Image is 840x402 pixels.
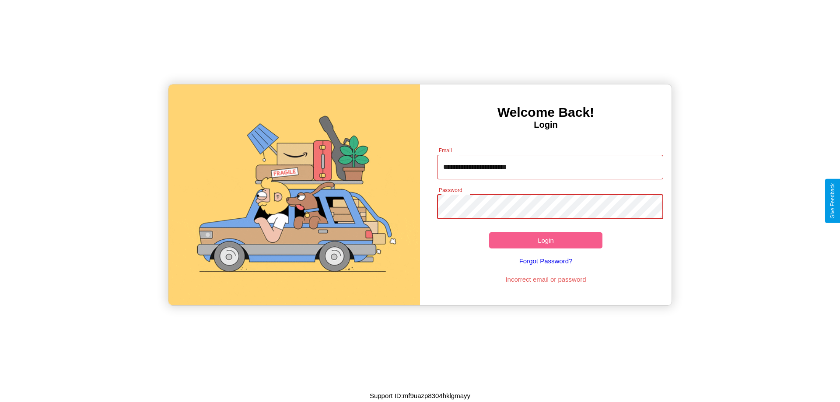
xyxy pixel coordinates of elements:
[439,186,462,194] label: Password
[168,84,420,305] img: gif
[370,390,470,402] p: Support ID: mf9uazp8304hklgmayy
[420,120,672,130] h4: Login
[439,147,452,154] label: Email
[489,232,602,248] button: Login
[829,183,836,219] div: Give Feedback
[433,273,659,285] p: Incorrect email or password
[420,105,672,120] h3: Welcome Back!
[433,248,659,273] a: Forgot Password?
